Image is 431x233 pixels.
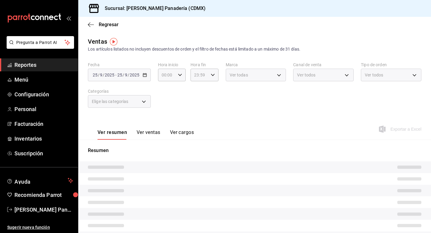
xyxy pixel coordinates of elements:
[14,207,83,213] font: [PERSON_NAME] Panadería
[14,150,43,157] font: Suscripción
[226,63,286,67] label: Marca
[103,73,104,77] span: /
[88,22,119,27] button: Regresar
[14,91,49,98] font: Configuración
[7,36,74,49] button: Pregunta a Parrot AI
[128,73,129,77] span: /
[14,192,62,198] font: Recomienda Parrot
[14,106,36,112] font: Personal
[125,73,128,77] input: --
[137,129,160,140] button: Ver ventas
[98,129,127,135] font: Ver resumen
[14,76,29,83] font: Menú
[7,225,50,230] font: Sugerir nueva función
[88,46,421,52] div: Los artículos listados no incluyen descuentos de orden y el filtro de fechas está limitado a un m...
[361,63,421,67] label: Tipo de orden
[293,63,354,67] label: Canal de venta
[92,73,98,77] input: --
[88,147,421,154] p: Resumen
[14,135,42,142] font: Inventarios
[129,73,140,77] input: ----
[14,62,36,68] font: Reportes
[117,73,122,77] input: --
[66,16,71,20] button: open_drawer_menu
[98,73,100,77] span: /
[100,5,206,12] h3: Sucursal: [PERSON_NAME] Panadería (CDMX)
[14,177,65,184] span: Ayuda
[158,63,186,67] label: Hora inicio
[92,98,129,104] span: Elige las categorías
[4,44,74,50] a: Pregunta a Parrot AI
[14,121,43,127] font: Facturación
[191,63,218,67] label: Hora fin
[88,37,107,46] div: Ventas
[99,22,119,27] span: Regresar
[170,129,194,140] button: Ver cargos
[297,72,315,78] span: Ver todos
[100,73,103,77] input: --
[365,72,383,78] span: Ver todos
[16,39,65,46] span: Pregunta a Parrot AI
[98,129,194,140] div: Pestañas de navegación
[104,73,115,77] input: ----
[88,63,151,67] label: Fecha
[122,73,124,77] span: /
[88,89,151,93] label: Categorías
[110,38,117,45] img: Marcador de información sobre herramientas
[115,73,116,77] span: -
[230,72,248,78] span: Ver todas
